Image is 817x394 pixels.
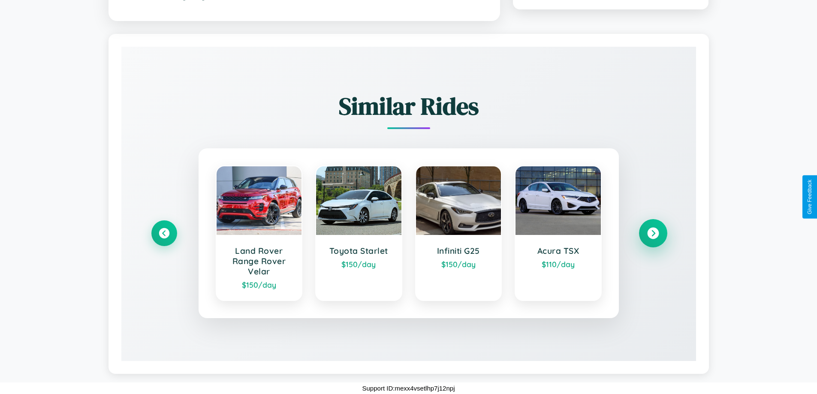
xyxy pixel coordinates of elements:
div: $ 150 /day [225,280,293,289]
h3: Toyota Starlet [325,246,393,256]
a: Acura TSX$110/day [515,165,602,301]
h3: Infiniti G25 [425,246,493,256]
h2: Similar Rides [151,90,666,123]
div: Give Feedback [807,180,813,214]
a: Toyota Starlet$150/day [315,165,402,301]
div: $ 150 /day [425,259,493,269]
div: $ 110 /day [524,259,592,269]
h3: Acura TSX [524,246,592,256]
a: Land Rover Range Rover Velar$150/day [216,165,303,301]
div: $ 150 /day [325,259,393,269]
a: Infiniti G25$150/day [415,165,502,301]
p: Support ID: mexx4vsetlhp7j12npj [362,382,455,394]
h3: Land Rover Range Rover Velar [225,246,293,277]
